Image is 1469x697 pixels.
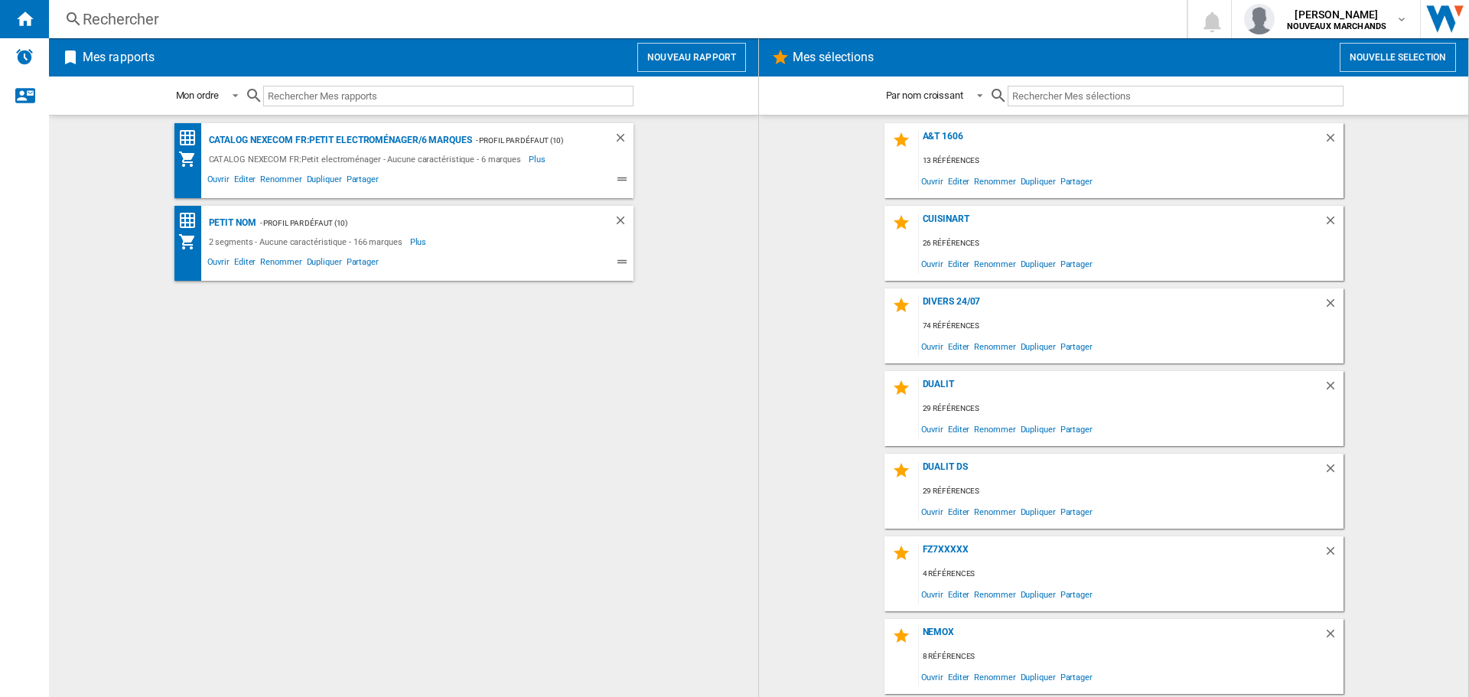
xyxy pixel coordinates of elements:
span: Partager [1058,253,1095,274]
span: Editer [232,255,258,273]
span: Partager [1058,501,1095,522]
span: Editer [232,172,258,191]
span: Partager [1058,336,1095,357]
div: Supprimer [1324,131,1344,151]
span: Editer [946,501,972,522]
div: Dualit [919,379,1324,399]
span: Partager [1058,584,1095,604]
span: Ouvrir [919,584,946,604]
span: Dupliquer [1018,171,1058,191]
h2: Mes rapports [80,43,158,72]
span: Renommer [972,666,1018,687]
span: Dupliquer [305,255,344,273]
span: Editer [946,584,972,604]
div: FZ7XXXXX [919,544,1324,565]
div: 74 références [919,317,1344,336]
div: 29 références [919,482,1344,501]
span: Partager [1058,419,1095,439]
span: Renommer [972,501,1018,522]
span: Renommer [258,172,304,191]
input: Rechercher Mes sélections [1008,86,1344,106]
div: Divers 24/07 [919,296,1324,317]
span: Ouvrir [919,171,946,191]
div: Supprimer [1324,213,1344,234]
img: alerts-logo.svg [15,47,34,66]
div: Rechercher [83,8,1147,30]
span: Ouvrir [205,255,232,273]
div: Supprimer [614,213,634,233]
span: Renommer [972,584,1018,604]
span: Renommer [972,171,1018,191]
span: Ouvrir [205,172,232,191]
div: CATALOG NEXECOM FR:Petit electroménager/6 marques [205,131,472,150]
div: A&T 1606 [919,131,1324,151]
div: Nemox [919,627,1324,647]
span: Dupliquer [1018,336,1058,357]
button: Nouvelle selection [1340,43,1456,72]
div: Cuisinart [919,213,1324,234]
div: petit nom [205,213,256,233]
div: 4 références [919,565,1344,584]
div: Par nom croissant [886,90,963,101]
div: Mon assortiment [178,150,205,168]
div: - Profil par défaut (10) [256,213,583,233]
div: Supprimer [1324,461,1344,482]
span: Dupliquer [305,172,344,191]
div: - Profil par défaut (10) [472,131,583,150]
span: Plus [529,150,548,168]
span: Editer [946,336,972,357]
b: NOUVEAUX MARCHANDS [1287,21,1387,31]
span: Ouvrir [919,253,946,274]
div: Supprimer [614,131,634,150]
span: Ouvrir [919,336,946,357]
div: Dualit DS [919,461,1324,482]
span: Dupliquer [1018,501,1058,522]
span: Renommer [972,253,1018,274]
span: Dupliquer [1018,253,1058,274]
span: Plus [410,233,429,251]
span: Editer [946,419,972,439]
span: Editer [946,253,972,274]
div: Supprimer [1324,296,1344,317]
span: Partager [344,172,381,191]
span: [PERSON_NAME] [1287,7,1387,22]
span: Renommer [972,419,1018,439]
div: CATALOG NEXECOM FR:Petit electroménager - Aucune caractéristique - 6 marques [205,150,529,168]
div: 13 références [919,151,1344,171]
span: Ouvrir [919,501,946,522]
span: Partager [344,255,381,273]
div: Supprimer [1324,627,1344,647]
span: Editer [946,666,972,687]
div: 2 segments - Aucune caractéristique - 166 marques [205,233,410,251]
div: Supprimer [1324,544,1344,565]
h2: Mes sélections [790,43,877,72]
div: Matrice des prix [178,211,205,230]
span: Dupliquer [1018,666,1058,687]
span: Partager [1058,666,1095,687]
div: 8 références [919,647,1344,666]
span: Dupliquer [1018,419,1058,439]
span: Ouvrir [919,419,946,439]
span: Renommer [258,255,304,273]
span: Ouvrir [919,666,946,687]
span: Editer [946,171,972,191]
div: Mon assortiment [178,233,205,251]
div: 29 références [919,399,1344,419]
span: Dupliquer [1018,584,1058,604]
input: Rechercher Mes rapports [263,86,634,106]
div: 26 références [919,234,1344,253]
div: Matrice des prix [178,129,205,148]
span: Partager [1058,171,1095,191]
div: Supprimer [1324,379,1344,399]
button: Nouveau rapport [637,43,746,72]
div: Mon ordre [176,90,219,101]
img: profile.jpg [1244,4,1275,34]
span: Renommer [972,336,1018,357]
